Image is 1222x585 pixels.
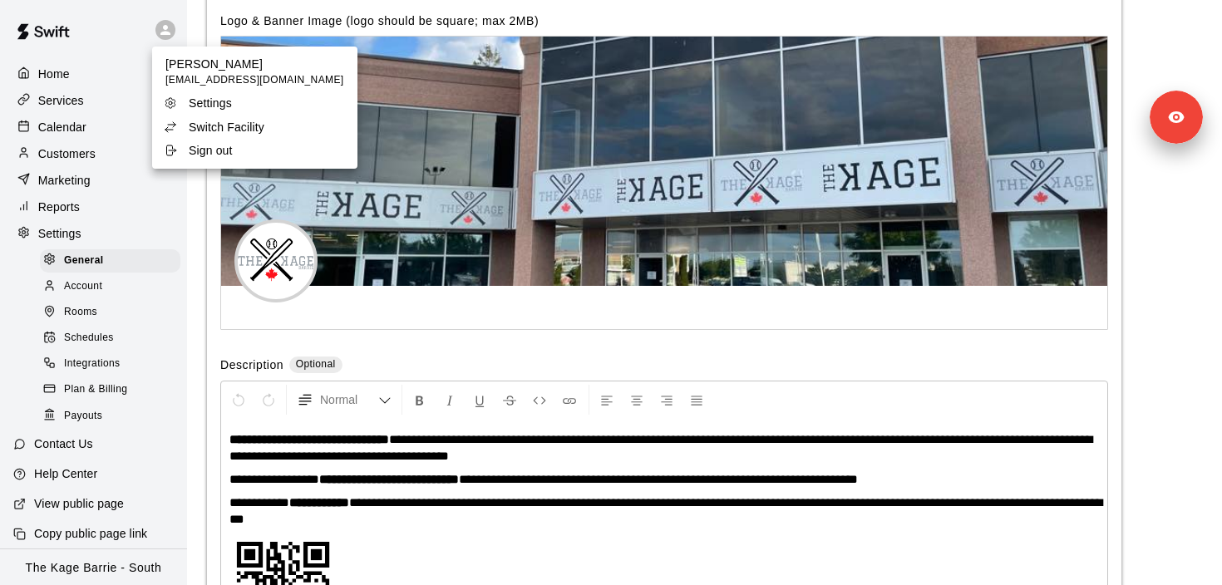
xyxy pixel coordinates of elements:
[152,91,357,115] a: Settings
[189,142,233,159] p: Sign out
[152,116,357,139] a: Switch Facility
[165,72,344,89] span: [EMAIL_ADDRESS][DOMAIN_NAME]
[189,95,232,111] p: Settings
[165,56,344,72] p: [PERSON_NAME]
[189,119,264,135] p: Switch Facility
